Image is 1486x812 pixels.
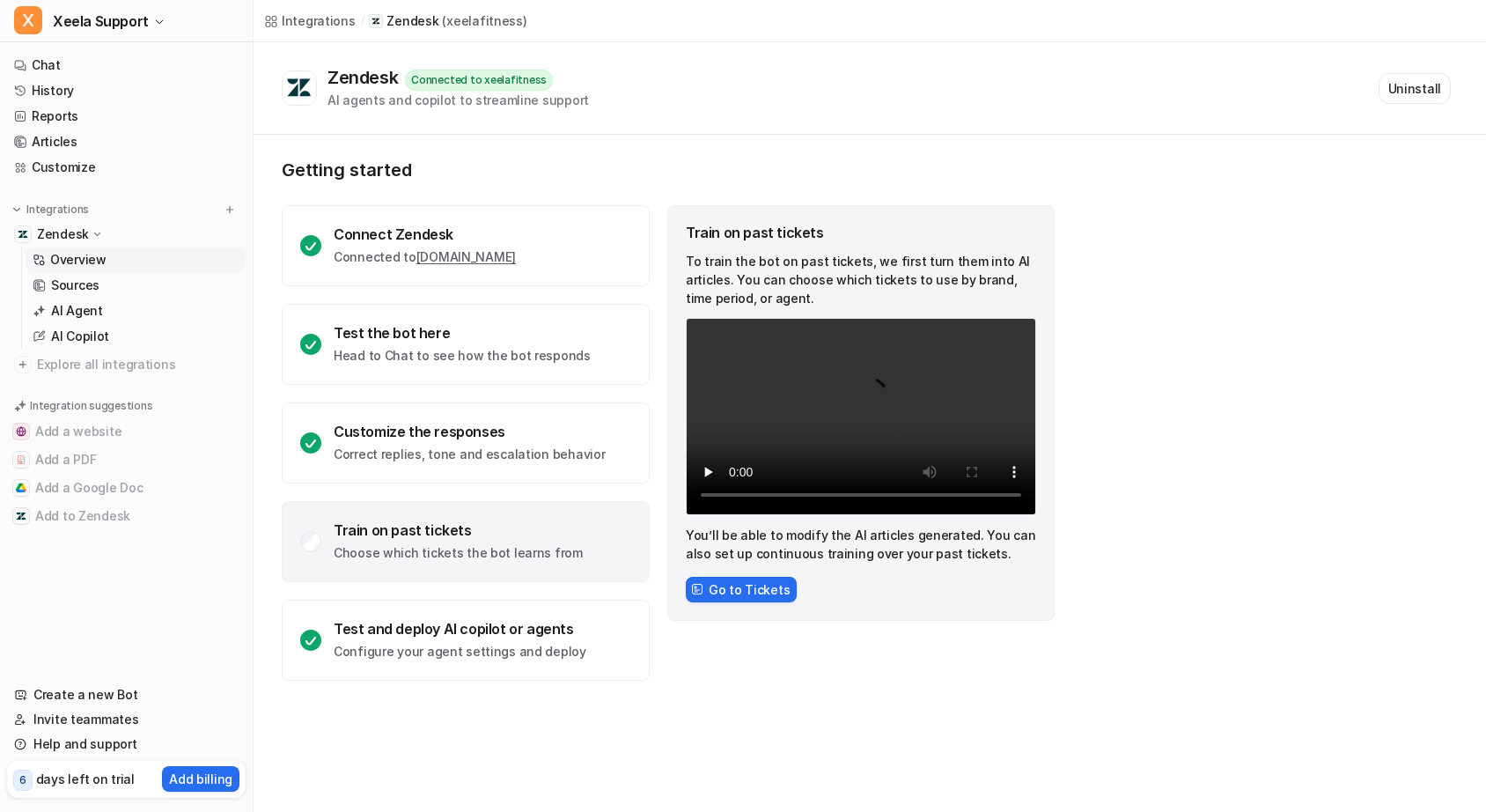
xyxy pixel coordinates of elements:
a: Help and support [7,732,246,757]
div: Integrations [282,11,356,30]
p: Integrations [26,203,89,217]
div: AI agents and copilot to streamline support [327,91,589,109]
button: Add a Google DocAdd a Google Doc [7,474,246,502]
a: AI Agent [26,299,246,323]
a: Reports [7,104,246,129]
a: Customize [7,155,246,180]
img: expand menu [11,203,23,216]
img: Add to Zendesk [16,511,26,521]
p: ( xeelafitness ) [442,12,526,30]
button: Go to Tickets [686,577,797,602]
button: Add to ZendeskAdd to Zendesk [7,502,246,530]
p: Zendesk [37,225,89,243]
p: Sources [51,277,99,294]
img: Zendesk [18,229,28,240]
a: AI Copilot [26,324,246,349]
button: Add a PDFAdd a PDF [7,446,246,474]
p: AI Agent [51,302,103,320]
img: Zendesk logo [286,78,313,99]
p: Integration suggestions [30,398,152,414]
p: days left on trial [36,770,135,788]
a: Integrations [264,11,356,30]
p: Choose which tickets the bot learns from [334,544,583,562]
img: explore all integrations [14,356,32,373]
div: Train on past tickets [334,521,583,539]
p: Correct replies, tone and escalation behavior [334,446,605,463]
p: Getting started [282,159,1056,181]
a: Articles [7,129,246,154]
a: [DOMAIN_NAME] [416,249,516,264]
button: Add a websiteAdd a website [7,417,246,446]
a: Sources [26,273,246,298]
button: Uninstall [1379,73,1451,104]
p: 6 [19,772,26,788]
span: Explore all integrations [37,351,239,379]
p: Head to Chat to see how the bot responds [334,347,591,365]
img: Add a website [16,426,26,437]
div: Test and deploy AI copilot or agents [334,620,586,638]
p: You’ll be able to modify the AI articles generated. You can also set up continuous training over ... [686,526,1036,563]
p: To train the bot on past tickets, we first turn them into AI articles. You can choose which ticke... [686,252,1036,307]
div: Connect Zendesk [334,225,516,243]
div: Train on past tickets [686,224,1036,241]
a: Chat [7,53,246,78]
p: Overview [50,251,107,269]
video: Your browser does not support the video tag. [686,318,1036,515]
img: Add a PDF [16,454,26,465]
p: AI Copilot [51,328,109,345]
a: History [7,78,246,103]
img: FrameIcon [691,583,703,595]
span: / [361,13,364,29]
a: Explore all integrations [7,352,246,377]
div: Connected to xeelafitness [405,70,553,91]
span: Xeela Support [53,9,149,33]
a: Zendesk(xeelafitness) [369,12,526,30]
div: Customize the responses [334,423,605,440]
p: Add billing [169,770,232,788]
a: Overview [26,247,246,272]
div: Test the bot here [334,324,591,342]
p: Configure your agent settings and deploy [334,643,586,661]
p: Zendesk [386,12,438,30]
button: Add billing [162,766,239,792]
div: Zendesk [327,67,405,88]
img: Add a Google Doc [16,483,26,493]
span: X [14,6,42,34]
p: Connected to [334,248,516,266]
a: Invite teammates [7,707,246,732]
img: menu_add.svg [224,203,236,216]
a: Create a new Bot [7,683,246,707]
button: Integrations [7,201,94,218]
